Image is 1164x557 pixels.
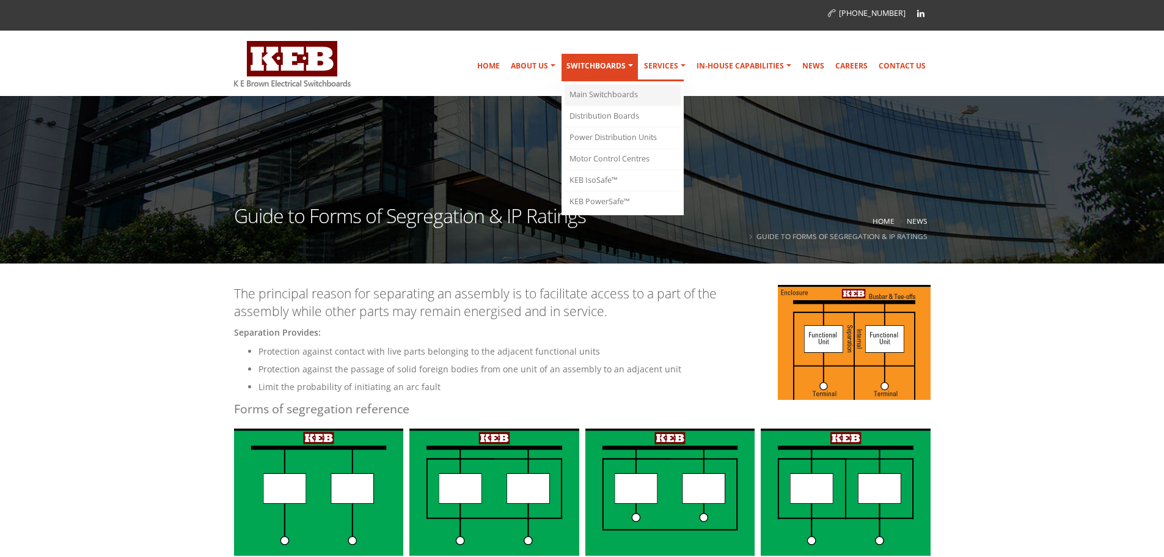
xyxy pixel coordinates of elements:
h5: Separation provides: [234,327,931,338]
img: K E Brown Electrical Switchboards [234,41,351,87]
h1: Guide to Forms of Segregation & IP Ratings [234,206,586,241]
li: Limit the probability of initiating an arc fault [258,380,931,394]
a: [PHONE_NUMBER] [828,8,906,18]
a: Home [873,216,895,226]
p: The principal reason for separating an assembly is to facilitate access to a part of the assembly... [234,285,931,321]
a: Services [639,54,690,78]
h4: Forms of segregation reference [234,400,931,417]
a: KEB IsoSafe™ [565,170,681,191]
a: KEB PowerSafe™ [565,191,681,212]
a: In-house Capabilities [692,54,796,78]
a: Home [472,54,505,78]
li: Protection against the passage of solid foreign bodies from one unit of an assembly to an adjacen... [258,362,931,377]
a: Power Distribution Units [565,127,681,149]
a: Careers [830,54,873,78]
a: Contact Us [874,54,931,78]
a: Switchboards [562,54,638,81]
a: News [797,54,829,78]
li: Guide to Forms of Segregation & IP Ratings [747,229,928,244]
a: About Us [506,54,560,78]
a: Motor Control Centres [565,149,681,170]
a: Linkedin [912,4,930,23]
a: News [907,216,928,226]
li: Protection against contact with live parts belonging to the adjacent functional units [258,344,931,359]
a: Distribution Boards [565,106,681,127]
a: Main Switchboards [565,84,681,106]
